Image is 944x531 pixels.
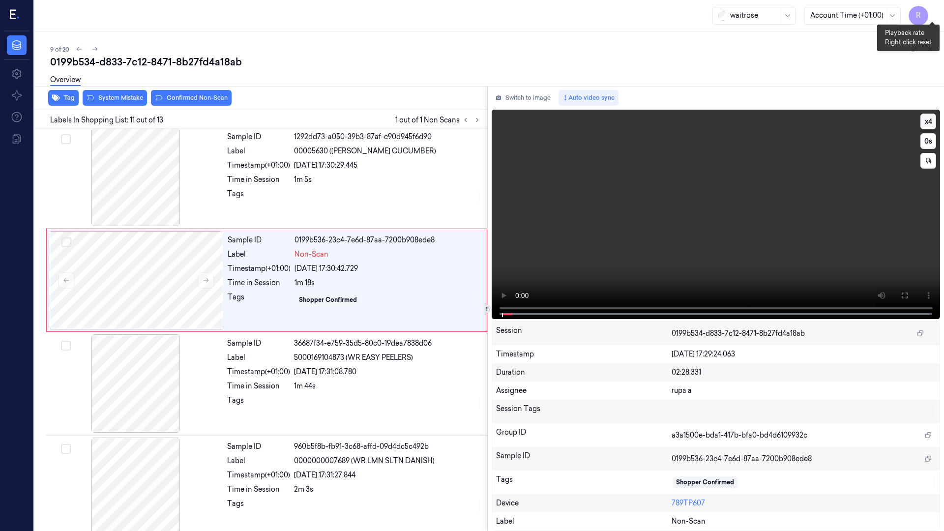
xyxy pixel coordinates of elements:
div: [DATE] 17:30:29.445 [294,160,481,171]
div: Timestamp (+01:00) [227,367,290,377]
div: Tags [227,189,290,205]
div: Device [496,498,672,508]
div: Time in Session [227,484,290,495]
div: Sample ID [227,442,290,452]
div: Time in Session [228,278,291,288]
span: Non-Scan [672,516,706,527]
span: Labels In Shopping List: 11 out of 13 [50,115,163,125]
div: 960b5f8b-fb91-3c68-affd-09d4dc5c492b [294,442,481,452]
div: 02:28.331 [672,367,936,378]
span: 5000169104873 (WR EASY PEELERS) [294,353,413,363]
div: [DATE] 17:29:24.063 [672,349,936,359]
div: [DATE] 17:31:27.844 [294,470,481,480]
div: 789TP607 [672,498,936,508]
div: Label [227,456,290,466]
button: Switch to image [492,90,555,106]
div: Timestamp (+01:00) [228,264,291,274]
div: Assignee [496,385,672,396]
div: Time in Session [227,175,290,185]
button: 0s [920,133,936,149]
span: 0199b534-d833-7c12-8471-8b27fd4a18ab [672,328,805,339]
div: 0199b534-d833-7c12-8471-8b27fd4a18ab [50,55,936,69]
div: Label [496,516,672,527]
div: Label [227,146,290,156]
div: Shopper Confirmed [676,478,734,487]
div: Label [227,353,290,363]
div: Label [228,249,291,260]
span: 1 out of 1 Non Scans [395,114,483,126]
div: Sample ID [227,132,290,142]
div: Timestamp [496,349,672,359]
div: Tags [496,474,672,490]
div: 1m 18s [295,278,481,288]
span: Non-Scan [295,249,328,260]
button: Select row [61,444,71,454]
div: Shopper Confirmed [299,295,357,304]
button: System Mistake [83,90,147,106]
button: Select row [61,237,71,247]
div: 0199b536-23c4-7e6d-87aa-7200b908ede8 [295,235,481,245]
button: x4 [920,114,936,129]
button: Tag [48,90,79,106]
span: 0199b536-23c4-7e6d-87aa-7200b908ede8 [672,454,812,464]
div: Duration [496,367,672,378]
a: Overview [50,75,81,86]
div: Session [496,325,672,341]
button: R [909,6,928,26]
div: [DATE] 17:31:08.780 [294,367,481,377]
div: 2m 3s [294,484,481,495]
div: Timestamp (+01:00) [227,160,290,171]
div: Sample ID [227,338,290,349]
span: 0000000007689 (WR LMN SLTN DANISH) [294,456,435,466]
div: Tags [227,395,290,411]
button: Select row [61,134,71,144]
span: 00005630 ([PERSON_NAME] CUCUMBER) [294,146,436,156]
div: rupa a [672,385,936,396]
div: 1m 44s [294,381,481,391]
div: Timestamp (+01:00) [227,470,290,480]
div: 36687f34-e759-35d5-80c0-19dea7838d06 [294,338,481,349]
div: [DATE] 17:30:42.729 [295,264,481,274]
button: Confirmed Non-Scan [151,90,232,106]
div: Sample ID [496,451,672,467]
div: 1m 5s [294,175,481,185]
button: Select row [61,341,71,351]
div: Tags [228,292,291,308]
div: 1292dd73-a050-39b3-87af-c90d945f6d90 [294,132,481,142]
div: Session Tags [496,404,672,419]
div: Tags [227,499,290,514]
span: 9 of 20 [50,45,69,54]
span: a3a1500e-bda1-417b-bfa0-bd4d6109932c [672,430,807,441]
div: Time in Session [227,381,290,391]
div: Sample ID [228,235,291,245]
button: Auto video sync [559,90,619,106]
div: Group ID [496,427,672,443]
